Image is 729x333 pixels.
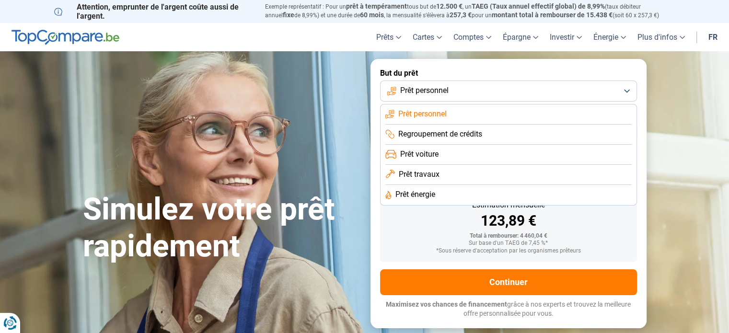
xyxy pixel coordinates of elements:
[283,11,294,19] span: fixe
[380,69,637,78] label: But du prêt
[83,191,359,265] h1: Simulez votre prêt rapidement
[588,23,632,51] a: Énergie
[265,2,675,20] p: Exemple représentatif : Pour un tous but de , un (taux débiteur annuel de 8,99%) et une durée de ...
[54,2,254,21] p: Attention, emprunter de l'argent coûte aussi de l'argent.
[12,30,119,45] img: TopCompare
[388,214,629,228] div: 123,89 €
[380,269,637,295] button: Continuer
[400,85,449,96] span: Prêt personnel
[703,23,723,51] a: fr
[448,23,497,51] a: Comptes
[472,2,605,10] span: TAEG (Taux annuel effectif global) de 8,99%
[450,11,472,19] span: 257,3 €
[400,149,439,160] span: Prêt voiture
[388,240,629,247] div: Sur base d'un TAEG de 7,45 %*
[370,23,407,51] a: Prêts
[346,2,407,10] span: prêt à tempérament
[632,23,691,51] a: Plus d'infos
[544,23,588,51] a: Investir
[388,201,629,209] div: Estimation mensuelle
[436,2,463,10] span: 12.500 €
[395,189,435,200] span: Prêt énergie
[398,129,482,139] span: Regroupement de crédits
[492,11,613,19] span: montant total à rembourser de 15.438 €
[398,109,447,119] span: Prêt personnel
[380,300,637,319] p: grâce à nos experts et trouvez la meilleure offre personnalisée pour vous.
[399,169,440,180] span: Prêt travaux
[386,300,507,308] span: Maximisez vos chances de financement
[497,23,544,51] a: Épargne
[388,233,629,240] div: Total à rembourser: 4 460,04 €
[360,11,384,19] span: 60 mois
[380,80,637,102] button: Prêt personnel
[407,23,448,51] a: Cartes
[388,248,629,254] div: *Sous réserve d'acceptation par les organismes prêteurs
